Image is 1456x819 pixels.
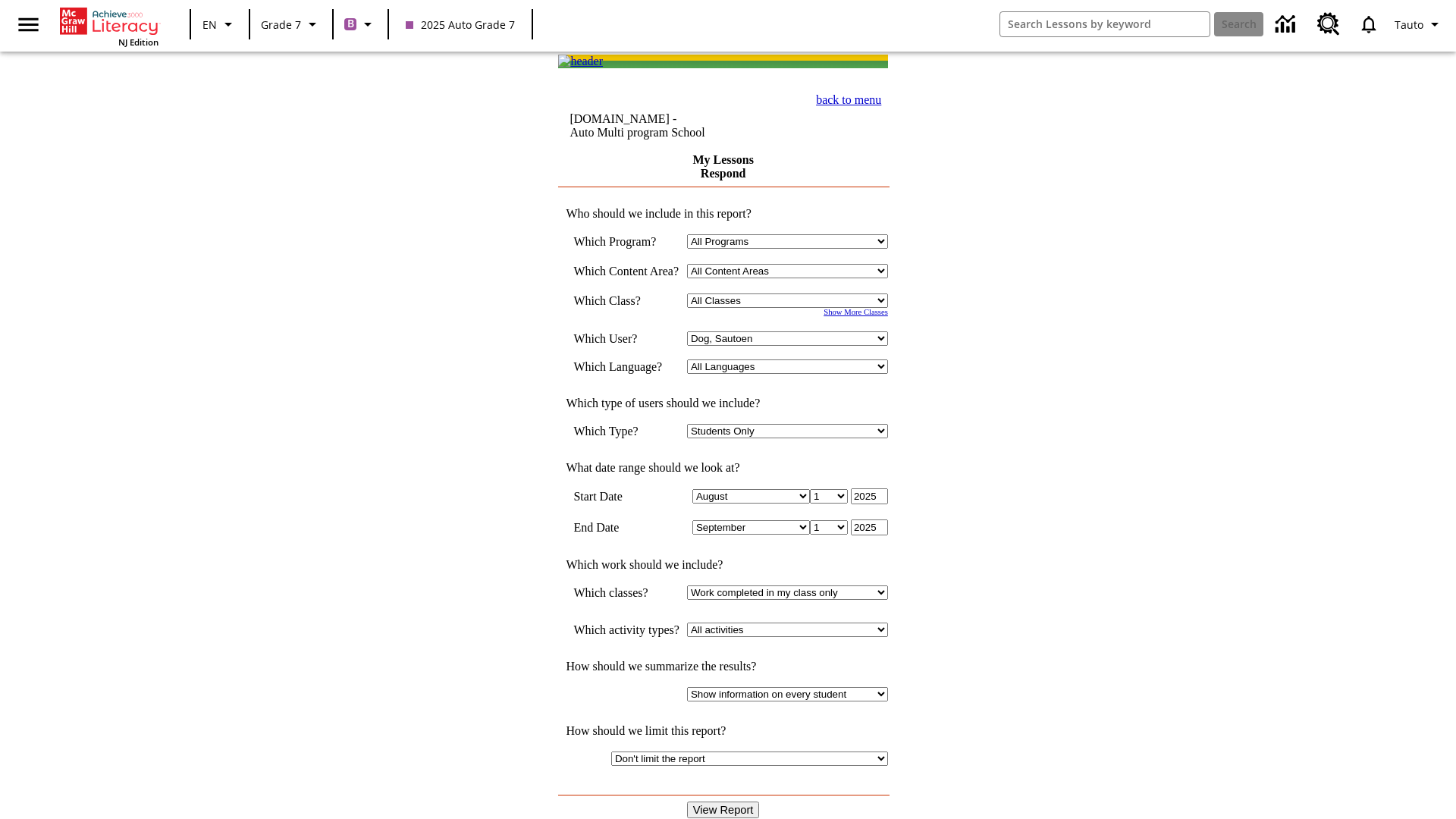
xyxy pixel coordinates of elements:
[255,11,328,38] button: Grade: Grade 7, Select a grade
[347,14,354,33] span: B
[558,207,888,221] td: Who should we include in this report?
[573,265,679,278] nobr: Which Content Area?
[573,519,679,535] td: End Date
[406,17,515,33] span: 2025 Auto Grade 7
[573,623,679,637] td: Which activity types?
[261,17,301,33] span: Grade 7
[338,11,383,38] button: Boost Class color is purple. Change class color
[573,359,679,374] td: Which Language?
[573,331,679,346] td: Which User?
[1389,11,1450,38] button: Profile/Settings
[558,397,888,410] td: Which type of users should we include?
[570,112,762,140] td: [DOMAIN_NAME] -
[558,558,888,572] td: Which work should we include?
[573,424,679,438] td: Which Type?
[816,93,881,106] a: back to menu
[1000,12,1210,36] input: search field
[687,802,760,818] input: View Report
[558,55,603,68] img: header
[1349,5,1389,44] a: Notifications
[1308,4,1349,45] a: Resource Center, Will open in new tab
[558,724,888,738] td: How should we limit this report?
[60,5,158,48] div: Home
[558,461,888,475] td: What date range should we look at?
[573,234,679,249] td: Which Program?
[558,660,888,673] td: How should we summarize the results?
[570,126,704,139] nobr: Auto Multi program School
[1395,17,1423,33] span: Tauto
[118,36,158,48] span: NJ Edition
[573,585,679,600] td: Which classes?
[824,308,888,316] a: Show More Classes
[196,11,244,38] button: Language: EN, Select a language
[573,293,679,308] td: Which Class?
[202,17,217,33] span: EN
[6,2,51,47] button: Open side menu
[573,488,679,504] td: Start Date
[1266,4,1308,45] a: Data Center
[692,153,753,180] a: My Lessons Respond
